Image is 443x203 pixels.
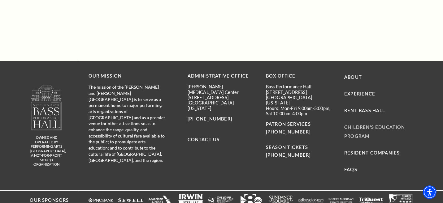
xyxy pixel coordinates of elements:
a: FAQs [344,167,357,172]
a: About [344,74,362,80]
p: owned and operated by Performing Arts [GEOGRAPHIC_DATA], A NOT-FOR-PROFIT 501(C)3 ORGANIZATION [30,135,63,167]
p: OUR MISSION [89,72,166,80]
a: Resident Companies [344,150,400,155]
p: PATRON SERVICES [PHONE_NUMBER] [266,121,335,136]
p: [GEOGRAPHIC_DATA][US_STATE] [266,95,335,106]
p: Bass Performance Hall [266,84,335,89]
a: Children's Education Program [344,125,405,139]
p: [STREET_ADDRESS] [266,90,335,95]
a: Experience [344,91,375,96]
a: Rent Bass Hall [344,108,385,113]
p: Hours: Mon-Fri 9:00am-5:00pm, Sat 10:00am-4:00pm [266,106,335,116]
p: Administrative Office [188,72,257,80]
img: owned and operated by Performing Arts Fort Worth, A NOT-FOR-PROFIT 501(C)3 ORGANIZATION [31,85,62,130]
p: [PERSON_NAME][MEDICAL_DATA] Center [188,84,257,95]
p: The mission of the [PERSON_NAME] and [PERSON_NAME][GEOGRAPHIC_DATA] is to serve as a permanent ho... [89,84,166,163]
p: BOX OFFICE [266,72,335,80]
p: [GEOGRAPHIC_DATA][US_STATE] [188,100,257,111]
p: SEASON TICKETS [PHONE_NUMBER] [266,136,335,159]
div: Accessibility Menu [423,185,436,199]
p: [PHONE_NUMBER] [188,115,257,123]
a: Contact Us [188,137,220,142]
p: [STREET_ADDRESS] [188,95,257,100]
